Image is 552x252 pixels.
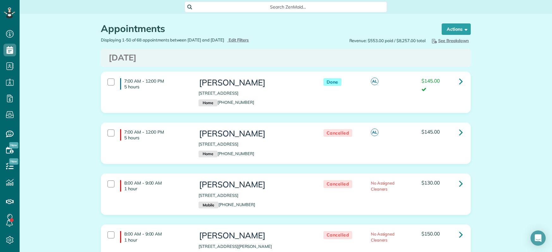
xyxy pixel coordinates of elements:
[199,202,218,209] small: Mobile
[120,129,189,141] h4: 7:00 AM - 12:00 PM
[229,37,249,42] span: Edit Filters
[442,23,471,35] button: Actions
[531,230,546,246] div: Open Intercom Messenger
[124,84,189,90] p: 5 hours
[421,230,440,237] span: $150.00
[120,180,189,192] h4: 8:00 AM - 9:00 AM
[96,37,286,43] div: Displaying 1-50 of 68 appointments between [DATE] and [DATE]
[431,38,469,43] span: See Breakdown
[199,202,255,207] a: Mobile[PHONE_NUMBER]
[120,231,189,243] h4: 8:00 AM - 9:00 AM
[101,23,430,34] h1: Appointments
[421,78,440,84] span: $145.00
[421,129,440,135] span: $145.00
[371,231,395,243] span: No Assigned Cleaners
[429,37,471,44] button: See Breakdown
[371,78,378,85] span: AL
[199,151,217,158] small: Home
[199,243,310,249] p: [STREET_ADDRESS][PERSON_NAME]
[323,180,353,188] span: Cancelled
[199,180,310,189] h3: [PERSON_NAME]
[371,180,395,192] span: No Assigned Cleaners
[199,192,310,198] p: [STREET_ADDRESS]
[349,38,426,44] span: Revenue: $553.00 paid / $8,257.00 total
[421,180,440,186] span: $130.00
[323,78,341,86] span: Done
[227,37,249,42] a: Edit Filters
[124,135,189,141] p: 5 hours
[199,78,310,87] h3: [PERSON_NAME]
[124,237,189,243] p: 1 hour
[109,53,463,62] h3: [DATE]
[9,142,18,148] span: New
[199,129,310,138] h3: [PERSON_NAME]
[323,129,353,137] span: Cancelled
[199,99,217,106] small: Home
[199,141,310,147] p: [STREET_ADDRESS]
[371,129,378,136] span: AL
[323,231,353,239] span: Cancelled
[199,90,310,96] p: [STREET_ADDRESS]
[124,186,189,192] p: 1 hour
[9,158,18,165] span: New
[120,78,189,90] h4: 7:00 AM - 12:00 PM
[199,100,254,105] a: Home[PHONE_NUMBER]
[199,231,310,240] h3: [PERSON_NAME]
[199,151,254,156] a: Home[PHONE_NUMBER]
